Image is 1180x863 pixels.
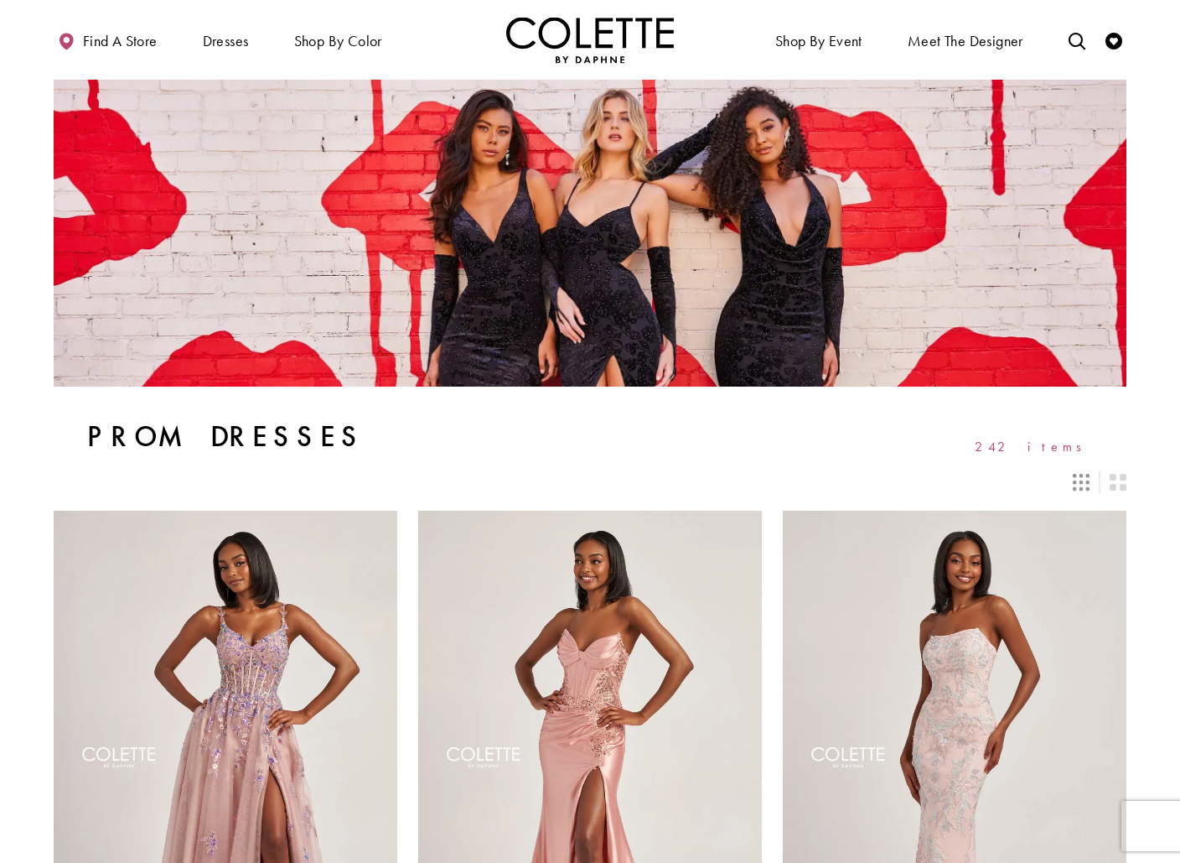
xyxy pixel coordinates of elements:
[1064,17,1089,63] a: Toggle search
[975,439,1093,454] span: 242 items
[903,17,1027,63] a: Meet the designer
[1073,474,1089,491] span: Switch layout to 3 columns
[506,17,674,63] img: Colette by Daphne
[44,464,1136,501] div: Layout Controls
[771,17,867,63] span: Shop By Event
[294,33,382,49] span: Shop by color
[203,33,249,49] span: Dresses
[775,33,862,49] span: Shop By Event
[83,33,158,49] span: Find a store
[54,17,161,63] a: Find a store
[908,33,1023,49] span: Meet the designer
[290,17,386,63] span: Shop by color
[1110,474,1126,491] span: Switch layout to 2 columns
[1101,17,1126,63] a: Check Wishlist
[199,17,253,63] span: Dresses
[87,420,365,454] h1: Prom Dresses
[506,17,674,63] a: Visit Home Page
